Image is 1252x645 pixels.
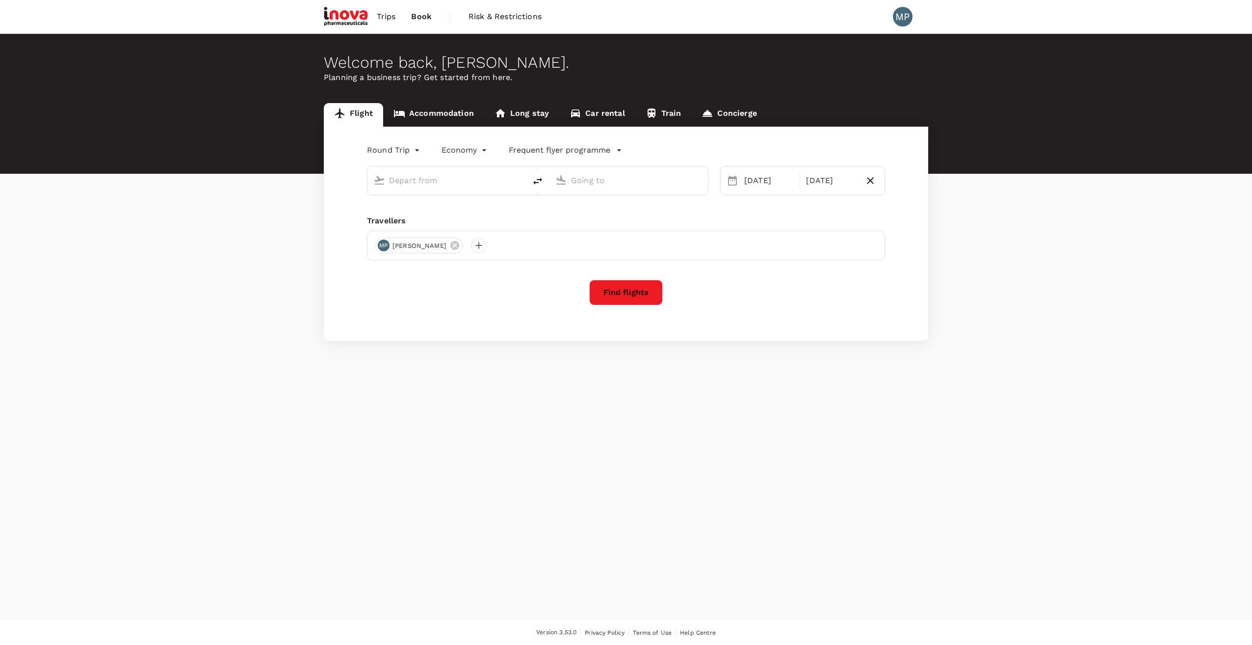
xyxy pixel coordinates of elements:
div: Economy [442,142,489,158]
a: Accommodation [383,103,484,127]
div: Travellers [367,215,885,227]
div: [DATE] [740,171,798,190]
span: Help Centre [680,629,716,636]
a: Help Centre [680,627,716,638]
p: Frequent flyer programme [509,144,610,156]
button: Open [519,179,521,181]
a: Long stay [484,103,559,127]
span: Risk & Restrictions [469,11,542,23]
a: Train [635,103,692,127]
div: Round Trip [367,142,422,158]
span: [PERSON_NAME] [387,241,452,251]
input: Depart from [389,173,505,188]
p: Planning a business trip? Get started from here. [324,72,928,83]
div: [DATE] [802,171,860,190]
span: Privacy Policy [585,629,625,636]
div: MP[PERSON_NAME] [375,238,463,253]
a: Flight [324,103,383,127]
a: Car rental [559,103,635,127]
button: Open [701,179,703,181]
span: Version 3.53.0 [536,628,576,638]
button: Frequent flyer programme [509,144,622,156]
span: Terms of Use [633,629,672,636]
input: Going to [571,173,687,188]
div: Welcome back , [PERSON_NAME] . [324,54,928,72]
span: Book [411,11,432,23]
span: Trips [377,11,396,23]
a: Terms of Use [633,627,672,638]
div: MP [893,7,913,27]
button: Find flights [589,280,663,305]
button: delete [526,169,549,193]
div: MP [378,240,390,251]
a: Concierge [691,103,767,127]
a: Privacy Policy [585,627,625,638]
img: iNova Pharmaceuticals [324,6,369,27]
